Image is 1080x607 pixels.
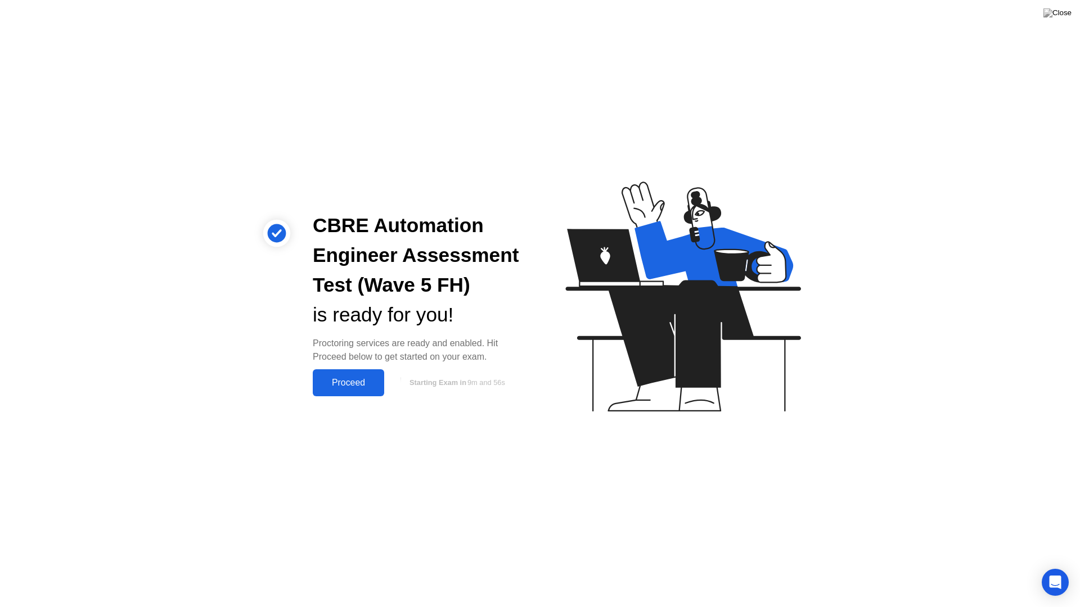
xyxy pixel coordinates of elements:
[313,211,522,300] div: CBRE Automation Engineer Assessment Test (Wave 5 FH)
[316,378,381,388] div: Proceed
[313,300,522,330] div: is ready for you!
[313,337,522,364] div: Proctoring services are ready and enabled. Hit Proceed below to get started on your exam.
[313,369,384,396] button: Proceed
[390,372,522,393] button: Starting Exam in9m and 56s
[467,378,505,387] span: 9m and 56s
[1042,569,1069,596] div: Open Intercom Messenger
[1043,8,1072,17] img: Close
